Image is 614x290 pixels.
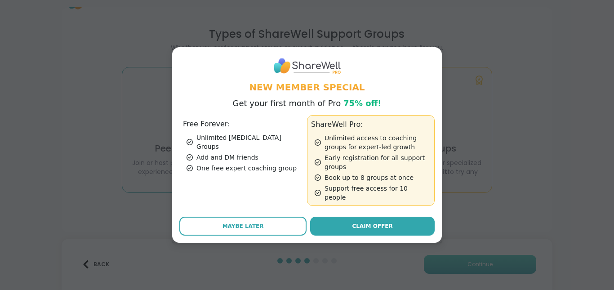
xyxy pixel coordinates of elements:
div: Unlimited access to coaching groups for expert-led growth [315,134,431,152]
div: One free expert coaching group [187,164,303,173]
div: Book up to 8 groups at once [315,173,431,182]
a: Claim Offer [310,217,435,236]
h1: New Member Special [179,81,435,94]
div: Add and DM friends [187,153,303,162]
p: Get your first month of Pro [233,97,382,110]
div: Support free access for 10 people [315,184,431,202]
h3: Free Forever: [183,119,303,129]
div: Unlimited [MEDICAL_DATA] Groups [187,133,303,151]
span: 75% off! [343,98,382,108]
span: Claim Offer [352,222,392,230]
button: Maybe Later [179,217,307,236]
img: ShareWell Logo [273,54,341,77]
div: Early registration for all support groups [315,153,431,171]
h3: ShareWell Pro: [311,119,431,130]
span: Maybe Later [222,222,264,230]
